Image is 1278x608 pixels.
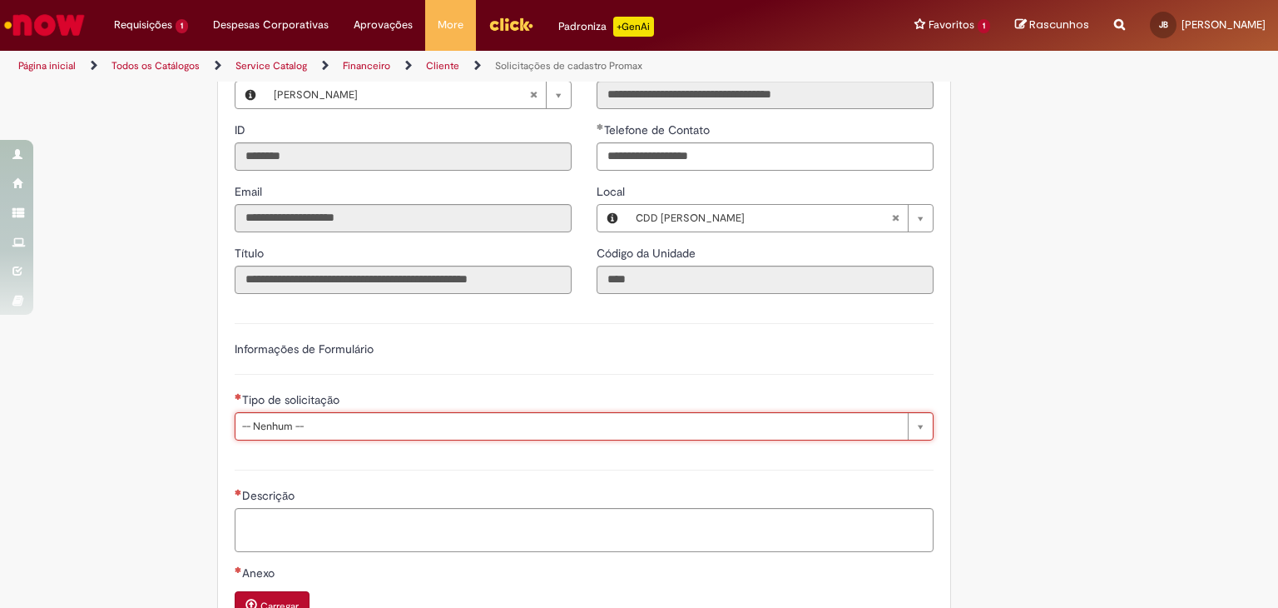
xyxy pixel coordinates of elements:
[613,17,654,37] p: +GenAi
[242,566,278,581] span: Anexo
[597,266,934,294] input: Código da Unidade
[274,82,529,108] span: [PERSON_NAME]
[597,142,934,171] input: Telefone de Contato
[604,122,713,137] span: Telefone de Contato
[438,17,463,33] span: More
[597,246,699,261] span: Somente leitura - Código da Unidade
[343,59,390,72] a: Financeiro
[597,205,627,232] button: Local, Visualizar este registro CDD Francisco Beltrão
[242,392,343,407] span: Tipo de solicitação
[426,59,459,72] a: Cliente
[354,17,413,33] span: Aprovações
[235,82,265,108] button: Favorecido, Visualizar este registro Jonnes Chan Bekoski
[929,17,974,33] span: Favoritos
[235,489,242,496] span: Necessários
[235,184,265,199] span: Somente leitura - Email
[2,8,87,42] img: ServiceNow
[488,12,533,37] img: click_logo_yellow_360x200.png
[627,205,933,232] a: CDD [PERSON_NAME]Limpar campo Local
[265,82,571,108] a: [PERSON_NAME]Limpar campo Favorecido
[235,508,934,553] textarea: Descrição
[597,81,934,109] input: Departamento
[12,51,840,82] ul: Trilhas de página
[597,245,699,262] label: Somente leitura - Código da Unidade
[235,204,572,232] input: Email
[978,19,990,33] span: 1
[883,205,908,232] abbr: Limpar campo Local
[18,59,76,72] a: Página inicial
[242,488,298,503] span: Descrição
[1159,19,1168,30] span: JB
[558,17,654,37] div: Padroniza
[235,183,265,200] label: Somente leitura - Email
[235,245,267,262] label: Somente leitura - Título
[235,142,572,171] input: ID
[597,123,604,130] span: Obrigatório Preenchido
[636,205,891,232] span: CDD [PERSON_NAME]
[597,184,628,199] span: Local
[1015,17,1089,33] a: Rascunhos
[235,566,242,573] span: Necessários
[235,59,307,72] a: Service Catalog
[521,82,546,108] abbr: Limpar campo Favorecido
[235,122,249,138] label: Somente leitura - ID
[176,19,188,33] span: 1
[235,246,267,261] span: Somente leitura - Título
[114,17,172,33] span: Requisições
[235,122,249,137] span: Somente leitura - ID
[235,393,242,400] span: Necessários
[235,341,374,356] label: Informações de Formulário
[242,413,899,440] span: -- Nenhum --
[1029,17,1089,32] span: Rascunhos
[1181,17,1266,32] span: [PERSON_NAME]
[495,59,642,72] a: Solicitações de cadastro Promax
[213,17,329,33] span: Despesas Corporativas
[111,59,200,72] a: Todos os Catálogos
[235,266,572,294] input: Título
